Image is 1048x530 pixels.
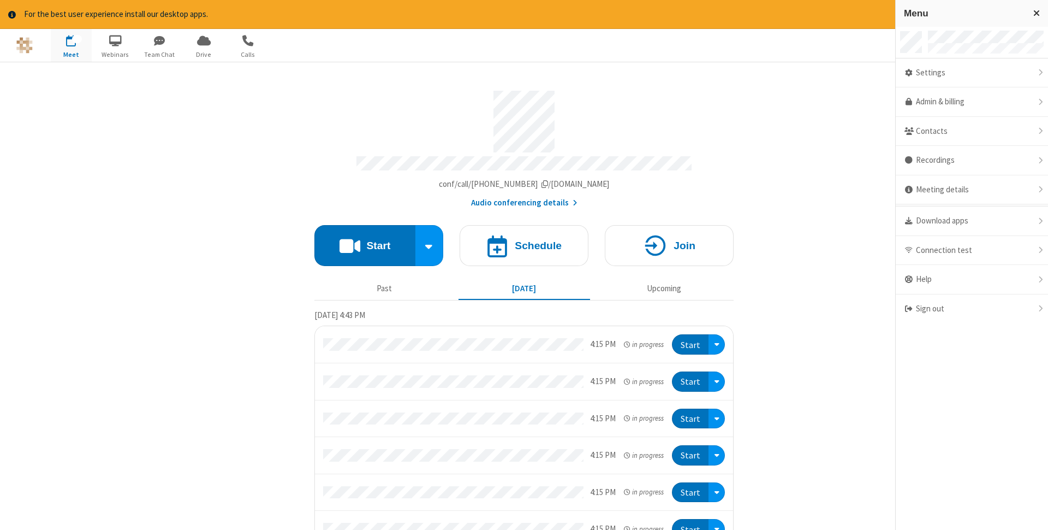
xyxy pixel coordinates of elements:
div: 4:15 PM [590,375,616,388]
div: Recordings [896,146,1048,175]
em: in progress [624,339,664,350]
div: 4:15 PM [590,449,616,462]
section: Account details [314,83,734,209]
div: Open menu [708,409,725,429]
em: in progress [624,376,664,387]
button: Join [605,225,734,266]
em: in progress [624,450,664,461]
button: Upcoming [598,279,730,299]
div: Contacts [896,117,1048,146]
h4: Start [366,240,390,251]
div: Open menu [708,445,725,466]
div: Help [896,265,1048,295]
h4: Schedule [515,240,562,251]
div: Open menu [894,29,1048,62]
div: 4:15 PM [590,413,616,425]
span: Meet [51,50,92,60]
div: Open menu [708,372,725,392]
div: Connection test [896,236,1048,266]
button: [DATE] [458,279,590,299]
div: Open menu [708,334,725,355]
span: Drive [183,50,224,60]
button: Start [672,409,708,429]
button: Start [672,482,708,503]
div: 4:15 PM [590,338,616,351]
button: Logo [4,29,45,62]
span: Team Chat [139,50,180,60]
button: Start [314,225,415,266]
button: Audio conferencing details [471,197,577,209]
h4: Join [674,240,695,251]
button: Copy my meeting room linkCopy my meeting room link [439,178,610,191]
a: Admin & billing [896,87,1048,117]
div: Open menu [708,482,725,503]
h3: Menu [904,8,1023,19]
div: Start conference options [415,225,444,266]
button: Start [672,372,708,392]
button: Start [672,334,708,355]
span: [DATE] 4:43 PM [314,310,365,320]
div: Settings [896,58,1048,88]
div: Sign out [896,295,1048,323]
span: Webinars [95,50,136,60]
div: Download apps [896,207,1048,236]
div: 12 [72,35,82,43]
button: Past [319,279,450,299]
button: Schedule [460,225,588,266]
em: in progress [624,487,664,497]
button: Start [672,445,708,466]
div: Meeting details [896,175,1048,205]
img: QA Selenium DO NOT DELETE OR CHANGE [16,37,33,54]
span: Copy my meeting room link [439,179,610,189]
span: Calls [228,50,269,60]
div: 4:15 PM [590,486,616,499]
em: in progress [624,413,664,423]
div: For the best user experience install our desktop apps. [24,8,958,21]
